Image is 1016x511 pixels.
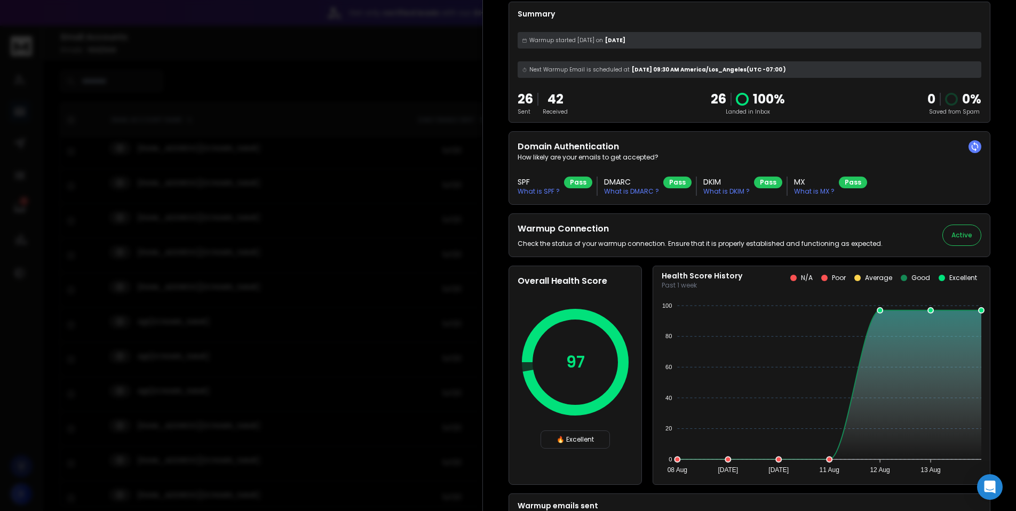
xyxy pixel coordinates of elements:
p: Average [865,274,892,282]
p: Health Score History [662,270,742,281]
p: How likely are your emails to get accepted? [518,153,981,162]
p: Past 1 week [662,281,742,290]
p: 0 % [962,91,981,108]
h3: MX [794,177,835,187]
p: 42 [543,91,568,108]
div: [DATE] [518,32,981,49]
button: Active [942,225,981,246]
h3: SPF [518,177,560,187]
div: [DATE] 09:30 AM America/Los_Angeles (UTC -07:00 ) [518,61,981,78]
p: Landed in Inbox [711,108,785,116]
tspan: [DATE] [768,466,789,474]
div: Open Intercom Messenger [977,474,1003,500]
p: What is DMARC ? [604,187,659,196]
div: Pass [663,177,692,188]
p: Summary [518,9,981,19]
p: 26 [711,91,726,108]
h2: Domain Authentication [518,140,981,153]
div: Pass [754,177,782,188]
p: N/A [801,274,813,282]
p: Excellent [949,274,977,282]
h2: Warmup Connection [518,222,883,235]
p: 97 [566,353,585,372]
span: Warmup started [DATE] on [529,36,603,44]
h2: Overall Health Score [518,275,633,288]
p: What is DKIM ? [703,187,750,196]
p: 26 [518,91,533,108]
strong: 0 [927,90,935,108]
p: Warmup emails sent [518,500,981,511]
p: What is MX ? [794,187,835,196]
div: Pass [839,177,867,188]
tspan: 11 Aug [819,466,839,474]
tspan: 80 [665,333,672,339]
p: Received [543,108,568,116]
h3: DMARC [604,177,659,187]
tspan: 20 [665,425,672,432]
p: Good [911,274,930,282]
tspan: 12 Aug [870,466,890,474]
h3: DKIM [703,177,750,187]
tspan: 0 [669,456,672,462]
p: Check the status of your warmup connection. Ensure that it is properly established and functionin... [518,239,883,248]
tspan: 08 Aug [668,466,687,474]
span: Next Warmup Email is scheduled at [529,66,630,74]
p: What is SPF ? [518,187,560,196]
div: 🔥 Excellent [541,430,610,449]
div: Pass [564,177,592,188]
tspan: 40 [665,395,672,401]
p: Poor [832,274,846,282]
tspan: 60 [665,364,672,370]
tspan: 13 Aug [920,466,940,474]
tspan: [DATE] [718,466,738,474]
tspan: 100 [662,302,672,309]
p: 100 % [753,91,785,108]
p: Saved from Spam [927,108,981,116]
p: Sent [518,108,533,116]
